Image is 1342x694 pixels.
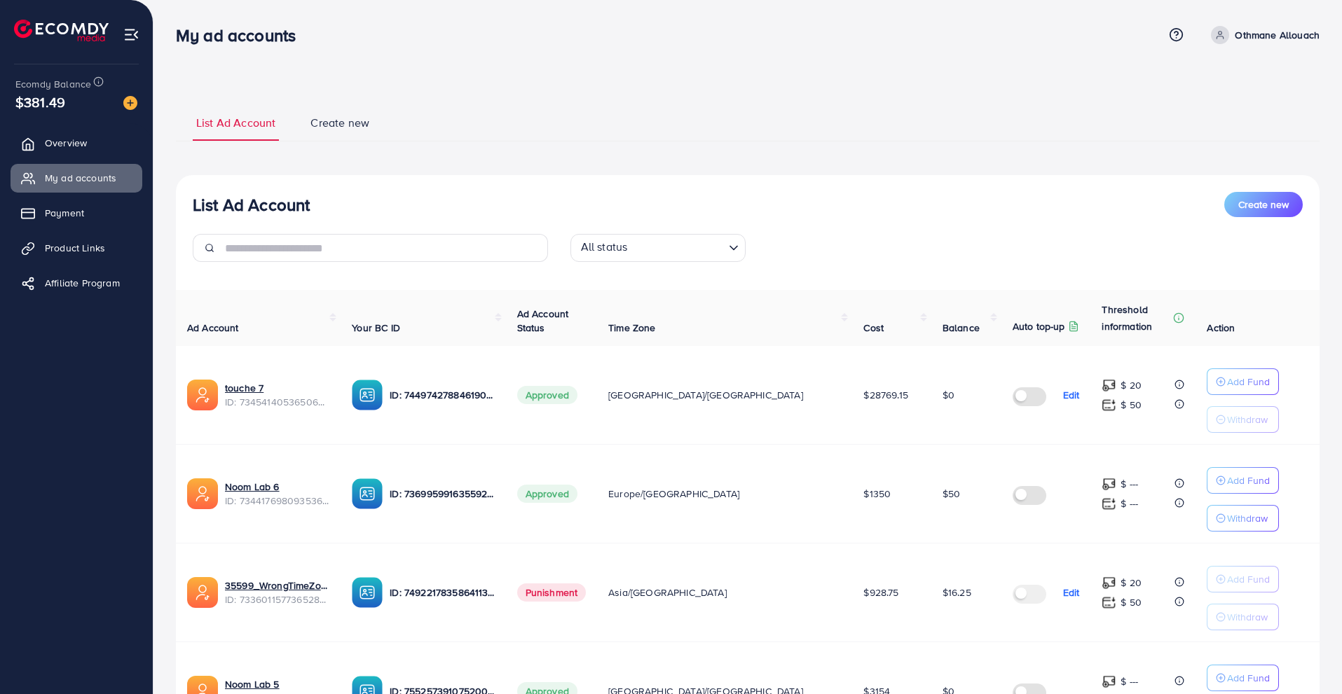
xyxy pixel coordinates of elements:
[45,276,120,290] span: Affiliate Program
[123,27,139,43] img: menu
[1227,411,1268,428] p: Withdraw
[1102,301,1170,335] p: Threshold information
[225,395,329,409] span: ID: 7345414053650628609
[225,578,329,607] div: <span class='underline'>35599_WrongTimeZone</span></br>7336011577365282818
[1102,576,1116,590] img: top-up amount
[863,585,898,599] span: $928.75
[1207,368,1279,395] button: Add Fund
[225,480,329,494] a: Noom Lab 6
[863,487,891,501] span: $1350
[45,206,84,220] span: Payment
[11,199,142,227] a: Payment
[1121,476,1138,492] p: $ ---
[390,584,494,601] p: ID: 7492217835864113153
[863,388,908,402] span: $28769.15
[1227,373,1270,390] p: Add Fund
[225,578,329,592] a: 35599_WrongTimeZone
[352,380,383,410] img: ic-ba-acc.ded83a64.svg
[943,585,971,599] span: $16.25
[517,485,577,503] span: Approved
[1227,669,1270,686] p: Add Fund
[390,485,494,502] p: ID: 7369959916355928081
[1063,584,1080,601] p: Edit
[187,380,218,410] img: ic-ads-acc.e4c84228.svg
[193,195,310,215] h3: List Ad Account
[1102,674,1116,689] img: top-up amount
[1121,574,1142,591] p: $ 20
[943,388,954,402] span: $0
[11,234,142,262] a: Product Links
[1227,571,1270,588] p: Add Fund
[1121,495,1138,512] p: $ ---
[1235,27,1320,43] p: Othmane Allouach
[123,96,137,110] img: image
[1102,477,1116,492] img: top-up amount
[608,585,727,599] span: Asia/[GEOGRAPHIC_DATA]
[187,321,239,335] span: Ad Account
[517,307,569,335] span: Ad Account Status
[1282,631,1331,683] iframe: Chat
[1207,321,1235,335] span: Action
[578,236,631,258] span: All status
[1121,594,1142,611] p: $ 50
[1121,673,1138,690] p: $ ---
[1102,378,1116,393] img: top-up amount
[196,115,275,131] span: List Ad Account
[1227,609,1268,625] p: Withdraw
[1238,197,1289,211] span: Create new
[1207,467,1279,494] button: Add Fund
[1121,396,1142,413] p: $ 50
[1205,26,1320,44] a: Othmane Allouach
[570,234,746,262] div: Search for option
[1207,604,1279,630] button: Withdraw
[863,321,884,335] span: Cost
[11,129,142,157] a: Overview
[187,478,218,509] img: ic-ads-acc.e4c84228.svg
[225,677,329,691] a: Noom Lab 5
[225,494,329,508] span: ID: 7344176980935360513
[943,487,960,501] span: $50
[608,487,739,501] span: Europe/[GEOGRAPHIC_DATA]
[15,92,65,112] span: $381.49
[517,386,577,404] span: Approved
[1102,497,1116,511] img: top-up amount
[225,381,329,395] a: touche 7
[943,321,980,335] span: Balance
[608,388,803,402] span: [GEOGRAPHIC_DATA]/[GEOGRAPHIC_DATA]
[225,480,329,508] div: <span class='underline'>Noom Lab 6</span></br>7344176980935360513
[1013,318,1065,335] p: Auto top-up
[15,77,91,91] span: Ecomdy Balance
[1121,377,1142,394] p: $ 20
[1207,665,1279,691] button: Add Fund
[1207,566,1279,592] button: Add Fund
[45,241,105,255] span: Product Links
[11,164,142,192] a: My ad accounts
[1207,505,1279,532] button: Withdraw
[1227,510,1268,527] p: Withdraw
[45,171,116,185] span: My ad accounts
[225,381,329,410] div: <span class='underline'>touche 7</span></br>7345414053650628609
[1207,406,1279,433] button: Withdraw
[352,321,400,335] span: Your BC ID
[352,478,383,509] img: ic-ba-acc.ded83a64.svg
[45,136,87,150] span: Overview
[1224,192,1303,217] button: Create new
[1102,595,1116,610] img: top-up amount
[310,115,369,131] span: Create new
[631,237,723,258] input: Search for option
[352,577,383,608] img: ic-ba-acc.ded83a64.svg
[1063,387,1080,403] p: Edit
[225,592,329,606] span: ID: 7336011577365282818
[1102,398,1116,412] img: top-up amount
[14,20,109,41] img: logo
[176,25,307,46] h3: My ad accounts
[11,269,142,297] a: Affiliate Program
[1227,472,1270,489] p: Add Fund
[608,321,655,335] span: Time Zone
[517,583,587,602] span: Punishment
[390,387,494,403] p: ID: 7449742788461903889
[187,577,218,608] img: ic-ads-acc.e4c84228.svg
